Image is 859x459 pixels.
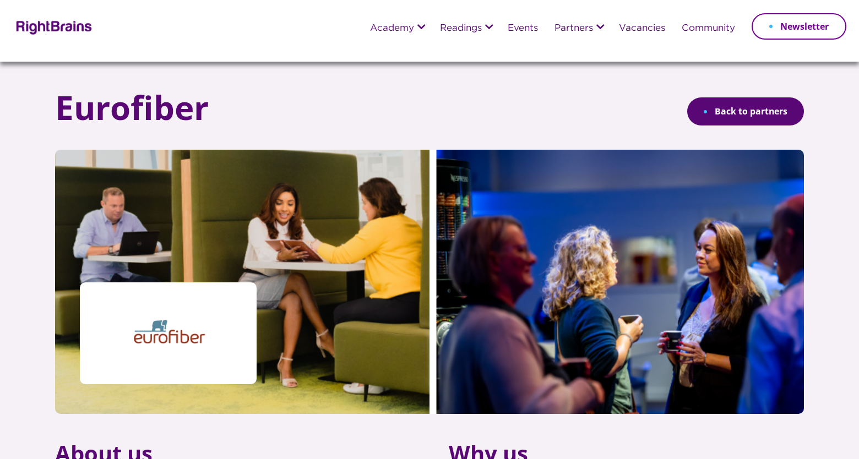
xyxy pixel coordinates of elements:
a: Partners [554,24,593,34]
a: Readings [440,24,482,34]
a: Academy [370,24,414,34]
a: Community [682,24,735,34]
a: Newsletter [752,13,846,40]
a: Vacancies [619,24,665,34]
a: Events [508,24,538,34]
a: Back to partners [687,97,804,125]
img: Rightbrains [13,19,93,35]
h1: Eurofiber [55,89,209,125]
